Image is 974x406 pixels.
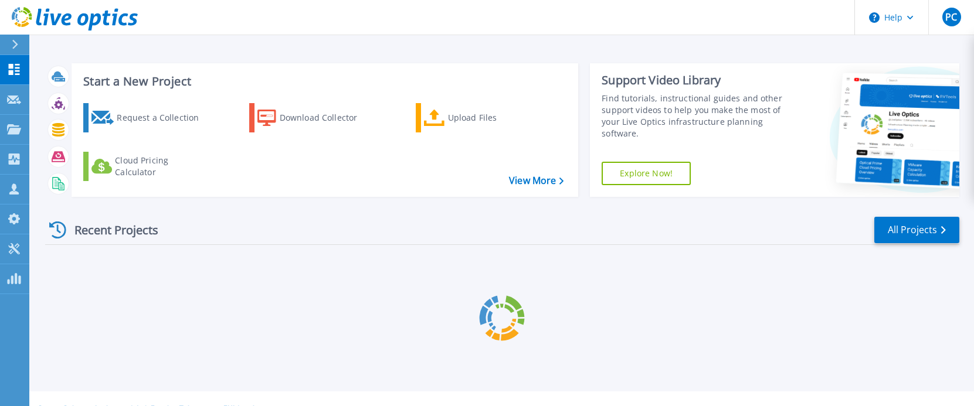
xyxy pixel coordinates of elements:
a: Explore Now! [602,162,691,185]
a: Upload Files [416,103,547,132]
div: Cloud Pricing Calculator [115,155,209,178]
div: Upload Files [448,106,542,129]
span: PC [945,12,957,22]
a: Cloud Pricing Calculator [83,152,214,181]
div: Recent Projects [45,216,174,244]
div: Support Video Library [602,73,788,88]
div: Request a Collection [117,106,211,129]
a: All Projects [874,217,959,243]
a: View More [509,175,564,186]
h3: Start a New Project [83,75,563,88]
div: Find tutorials, instructional guides and other support videos to help you make the most of your L... [602,93,788,139]
div: Download Collector [280,106,374,129]
a: Download Collector [249,103,380,132]
a: Request a Collection [83,103,214,132]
